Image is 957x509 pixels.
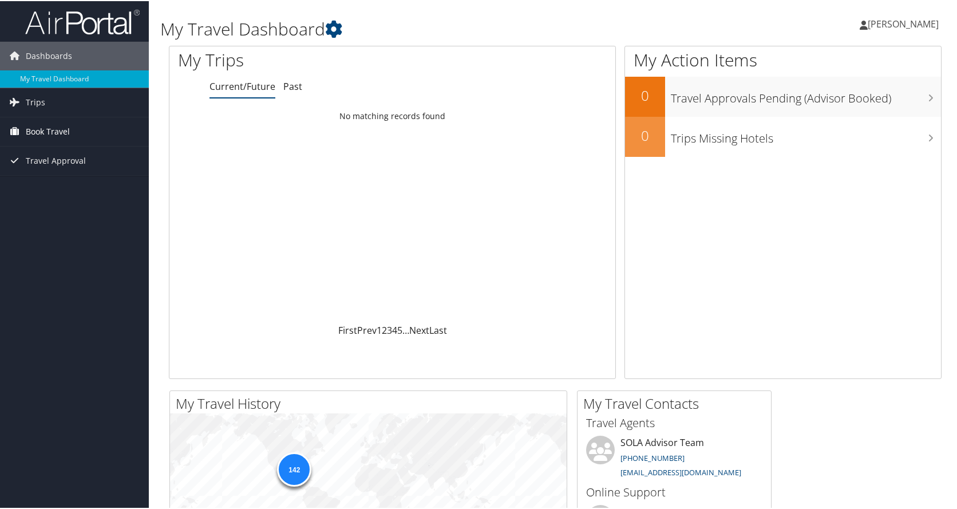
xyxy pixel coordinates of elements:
[277,451,311,486] div: 142
[671,84,941,105] h3: Travel Approvals Pending (Advisor Booked)
[625,116,941,156] a: 0Trips Missing Hotels
[397,323,402,336] a: 5
[625,125,665,144] h2: 0
[586,483,762,499] h3: Online Support
[620,452,685,462] a: [PHONE_NUMBER]
[586,414,762,430] h3: Travel Agents
[392,323,397,336] a: 4
[26,145,86,174] span: Travel Approval
[625,76,941,116] a: 0Travel Approvals Pending (Advisor Booked)
[429,323,447,336] a: Last
[625,85,665,104] h2: 0
[377,323,382,336] a: 1
[25,7,140,34] img: airportal-logo.png
[338,323,357,336] a: First
[160,16,687,40] h1: My Travel Dashboard
[26,116,70,145] span: Book Travel
[382,323,387,336] a: 2
[169,105,615,125] td: No matching records found
[580,435,768,482] li: SOLA Advisor Team
[409,323,429,336] a: Next
[357,323,377,336] a: Prev
[283,79,302,92] a: Past
[868,17,939,29] span: [PERSON_NAME]
[671,124,941,145] h3: Trips Missing Hotels
[178,47,421,71] h1: My Trips
[583,393,771,412] h2: My Travel Contacts
[209,79,275,92] a: Current/Future
[625,47,941,71] h1: My Action Items
[387,323,392,336] a: 3
[26,41,72,69] span: Dashboards
[620,466,741,476] a: [EMAIL_ADDRESS][DOMAIN_NAME]
[176,393,567,412] h2: My Travel History
[402,323,409,336] span: …
[860,6,950,40] a: [PERSON_NAME]
[26,87,45,116] span: Trips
